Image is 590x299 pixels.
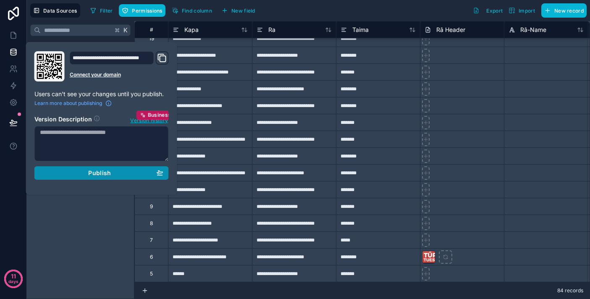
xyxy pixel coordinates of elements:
span: Taima [352,26,369,34]
p: days [8,275,18,287]
button: Find column [169,4,215,17]
div: 19 [149,35,154,42]
button: Import [506,3,538,18]
div: 9 [150,203,153,210]
div: 5 [150,270,153,277]
span: Business [148,112,171,118]
p: Users can't see your changes until you publish. [34,90,169,98]
button: Permissions [119,4,165,17]
span: K [123,27,128,33]
h2: Version Description [34,115,92,124]
span: Export [486,8,503,14]
button: Version historyBusiness [130,115,168,124]
button: New record [541,3,587,18]
span: Data Sources [43,8,77,14]
span: Permissions [132,8,162,14]
a: New record [538,3,587,18]
span: Version history [130,115,168,124]
span: 84 records [557,287,583,294]
a: Connect your domain [70,71,169,78]
span: New field [231,8,255,14]
span: Find column [182,8,212,14]
span: Rā Header [436,26,465,34]
p: 11 [11,272,16,281]
button: New field [218,4,258,17]
button: Export [470,3,506,18]
span: Learn more about publishing [34,100,102,107]
span: Publish [88,169,111,177]
span: Rā-Name [520,26,546,34]
span: Kapa [184,26,199,34]
button: Filter [87,4,116,17]
div: # [141,26,162,33]
div: 8 [150,220,153,227]
div: 6 [150,254,153,260]
span: Import [519,8,535,14]
a: Learn more about publishing [34,100,112,107]
button: Publish [34,166,169,180]
span: Filter [100,8,113,14]
button: Data Sources [30,3,80,18]
a: Permissions [119,4,168,17]
div: 7 [150,237,153,244]
span: New record [554,8,584,14]
div: Domain and Custom Link [70,51,169,81]
span: Ra [268,26,275,34]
